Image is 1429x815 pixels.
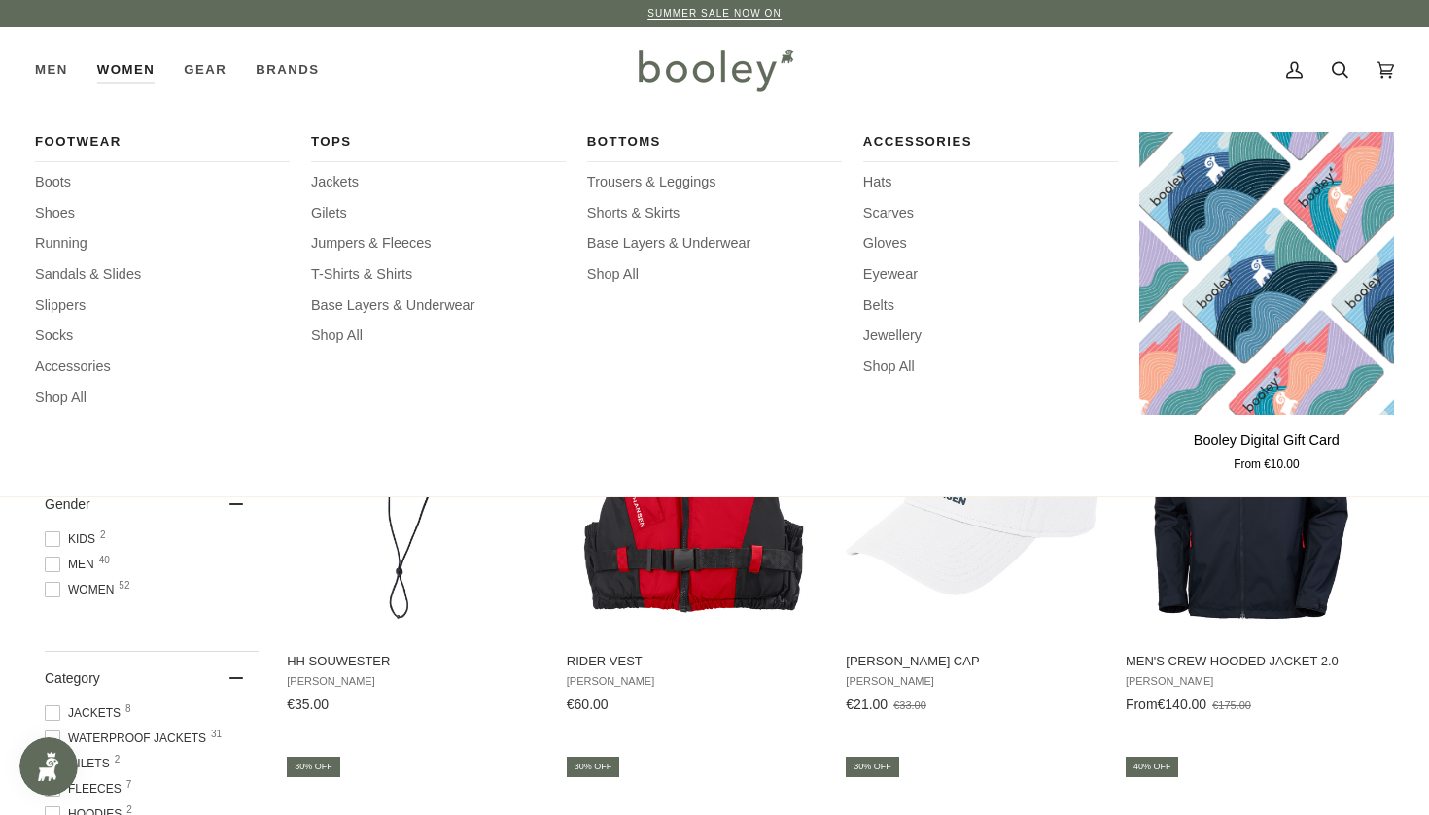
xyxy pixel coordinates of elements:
[311,325,566,347] a: Shop All
[35,325,290,347] a: Socks
[311,264,566,286] a: T-Shirts & Shirts
[587,132,842,162] a: Bottoms
[45,530,101,548] span: Kids
[893,699,926,711] span: €33.00
[241,27,333,113] a: Brands
[863,325,1118,347] a: Jewellery
[567,675,819,688] span: [PERSON_NAME]
[863,172,1118,193] span: Hats
[45,581,120,598] span: Women
[311,132,566,162] a: Tops
[45,755,116,772] span: Gilets
[863,132,1118,162] a: Accessories
[126,780,132,790] span: 7
[35,132,290,152] span: Footwear
[287,675,539,688] span: [PERSON_NAME]
[284,347,541,720] a: HH Souwester
[1158,696,1207,712] span: €140.00
[119,581,129,591] span: 52
[846,696,888,712] span: €21.00
[1126,675,1377,688] span: [PERSON_NAME]
[1126,757,1179,777] div: 40% off
[1126,696,1158,712] span: From
[45,670,100,686] span: Category
[587,203,842,224] a: Shorts & Skirts
[311,233,566,255] a: Jumpers & Fleeces
[35,203,290,224] a: Shoes
[35,388,290,409] a: Shop All
[211,730,222,739] span: 31
[126,805,132,815] span: 2
[35,357,290,378] a: Accessories
[83,27,169,113] a: Women
[863,233,1118,255] a: Gloves
[846,757,899,777] div: 30% off
[1139,423,1394,474] a: Booley Digital Gift Card
[35,264,290,286] a: Sandals & Slides
[311,295,566,317] a: Base Layers & Underwear
[311,203,566,224] span: Gilets
[846,653,1098,670] span: [PERSON_NAME] Cap
[587,233,842,255] span: Base Layers & Underwear
[863,295,1118,317] a: Belts
[1123,347,1380,720] a: Men's Crew Hooded Jacket 2.0
[45,704,126,722] span: Jackets
[863,132,1118,152] span: Accessories
[587,172,842,193] a: Trousers & Leggings
[100,530,106,540] span: 2
[1139,132,1394,415] product-grid-item-variant: €10.00
[311,132,566,152] span: Tops
[846,675,1098,688] span: [PERSON_NAME]
[287,757,340,777] div: 30% off
[45,730,212,747] span: Waterproof Jackets
[99,556,110,565] span: 40
[35,60,68,80] span: Men
[863,203,1118,224] a: Scarves
[115,755,121,764] span: 2
[1194,430,1340,452] p: Booley Digital Gift Card
[35,27,83,113] a: Men
[587,264,842,286] span: Shop All
[863,357,1118,378] a: Shop All
[35,295,290,317] a: Slippers
[863,264,1118,286] a: Eyewear
[1234,457,1299,474] span: From €10.00
[587,132,842,152] span: Bottoms
[35,233,290,255] span: Running
[45,496,90,512] span: Gender
[35,172,290,193] a: Boots
[1212,699,1251,711] span: €175.00
[1126,653,1377,670] span: Men's Crew Hooded Jacket 2.0
[83,27,169,113] div: Women Footwear Boots Shoes Running Sandals & Slides Slippers Socks Accessories Shop All Tops Jack...
[184,60,227,80] span: Gear
[630,42,800,98] img: Booley
[19,737,78,796] iframe: Button to open loyalty program pop-up
[1139,132,1394,474] product-grid-item: Booley Digital Gift Card
[169,27,241,113] a: Gear
[125,704,131,714] span: 8
[45,780,127,798] span: Fleeces
[567,696,609,712] span: €60.00
[311,172,566,193] span: Jackets
[45,556,100,573] span: Men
